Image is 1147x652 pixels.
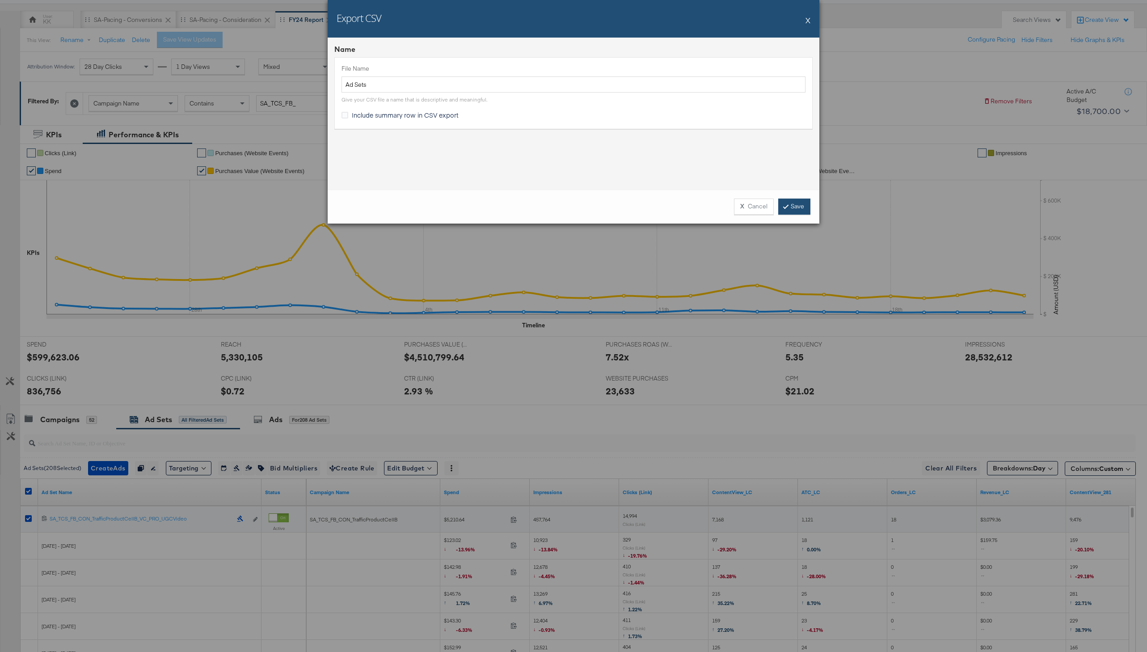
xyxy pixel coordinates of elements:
[337,11,381,25] h2: Export CSV
[805,11,810,29] button: X
[740,202,744,211] strong: X
[734,199,774,215] button: XCancel
[334,44,813,55] div: Name
[352,110,459,119] span: Include summary row in CSV export
[778,199,810,215] a: Save
[342,64,805,73] label: File Name
[342,96,487,103] div: Give your CSV file a name that is descriptive and meaningful.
